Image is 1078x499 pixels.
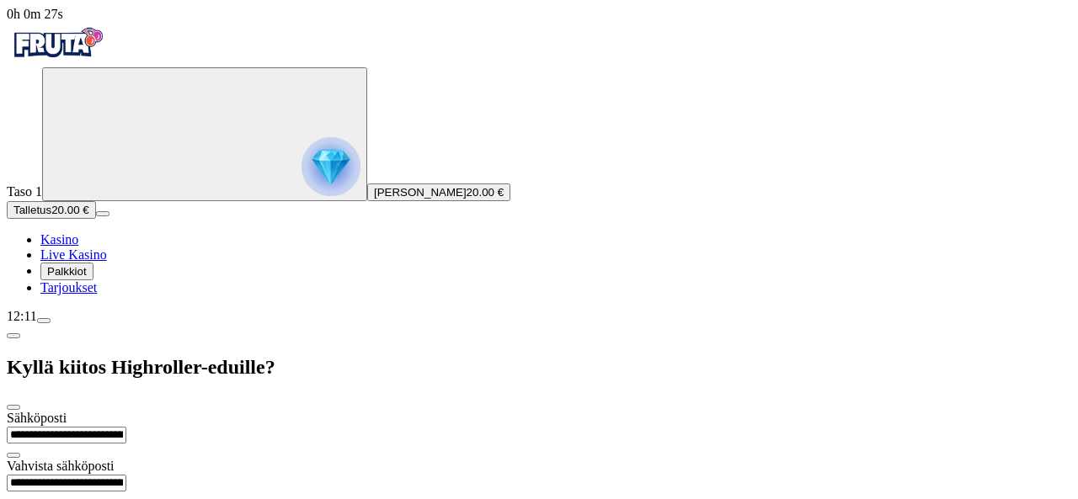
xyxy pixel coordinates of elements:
[7,7,63,21] span: user session time
[7,52,108,66] a: Fruta
[7,333,20,338] button: chevron-left icon
[47,265,87,278] span: Palkkiot
[13,204,51,216] span: Talletus
[7,453,20,458] button: eye icon
[7,356,1071,379] h2: Kyllä kiitos Highroller-eduille?
[42,67,367,201] button: reward progress
[7,201,96,219] button: Talletusplus icon20.00 €
[7,22,108,64] img: Fruta
[51,204,88,216] span: 20.00 €
[37,318,51,323] button: menu
[302,137,360,196] img: reward progress
[40,280,97,295] span: Tarjoukset
[367,183,510,201] button: [PERSON_NAME]20.00 €
[40,232,78,247] span: Kasino
[374,186,467,199] span: [PERSON_NAME]
[7,22,1071,295] nav: Primary
[7,405,20,410] button: close
[40,247,107,262] a: poker-chip iconLive Kasino
[467,186,504,199] span: 20.00 €
[7,309,37,323] span: 12:11
[7,459,115,473] label: Vahvista sähköposti
[40,247,107,262] span: Live Kasino
[40,263,93,280] button: reward iconPalkkiot
[40,232,78,247] a: diamond iconKasino
[7,184,42,199] span: Taso 1
[96,211,109,216] button: menu
[7,411,67,425] label: Sähköposti
[40,280,97,295] a: gift-inverted iconTarjoukset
